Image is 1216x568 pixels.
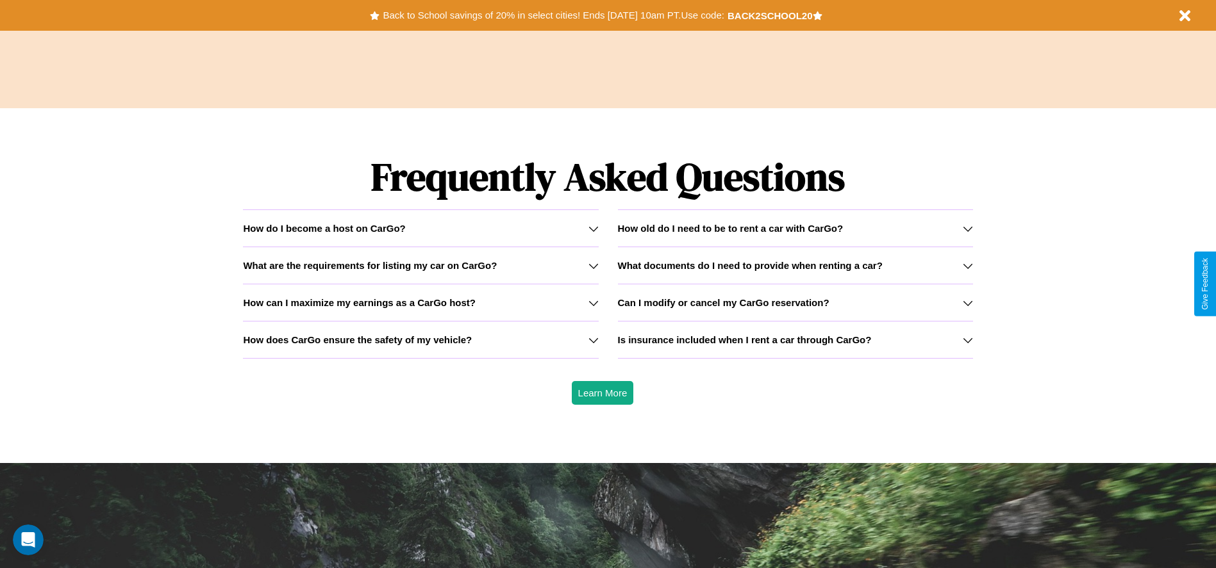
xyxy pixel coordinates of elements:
[618,260,883,271] h3: What documents do I need to provide when renting a car?
[243,144,972,209] h1: Frequently Asked Questions
[618,334,872,345] h3: Is insurance included when I rent a car through CarGo?
[728,10,813,21] b: BACK2SCHOOL20
[379,6,727,24] button: Back to School savings of 20% in select cities! Ends [DATE] 10am PT.Use code:
[572,381,634,405] button: Learn More
[243,223,405,234] h3: How do I become a host on CarGo?
[243,297,476,308] h3: How can I maximize my earnings as a CarGo host?
[1201,258,1210,310] div: Give Feedback
[243,260,497,271] h3: What are the requirements for listing my car on CarGo?
[618,297,829,308] h3: Can I modify or cancel my CarGo reservation?
[13,524,44,555] iframe: Intercom live chat
[243,334,472,345] h3: How does CarGo ensure the safety of my vehicle?
[618,223,844,234] h3: How old do I need to be to rent a car with CarGo?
